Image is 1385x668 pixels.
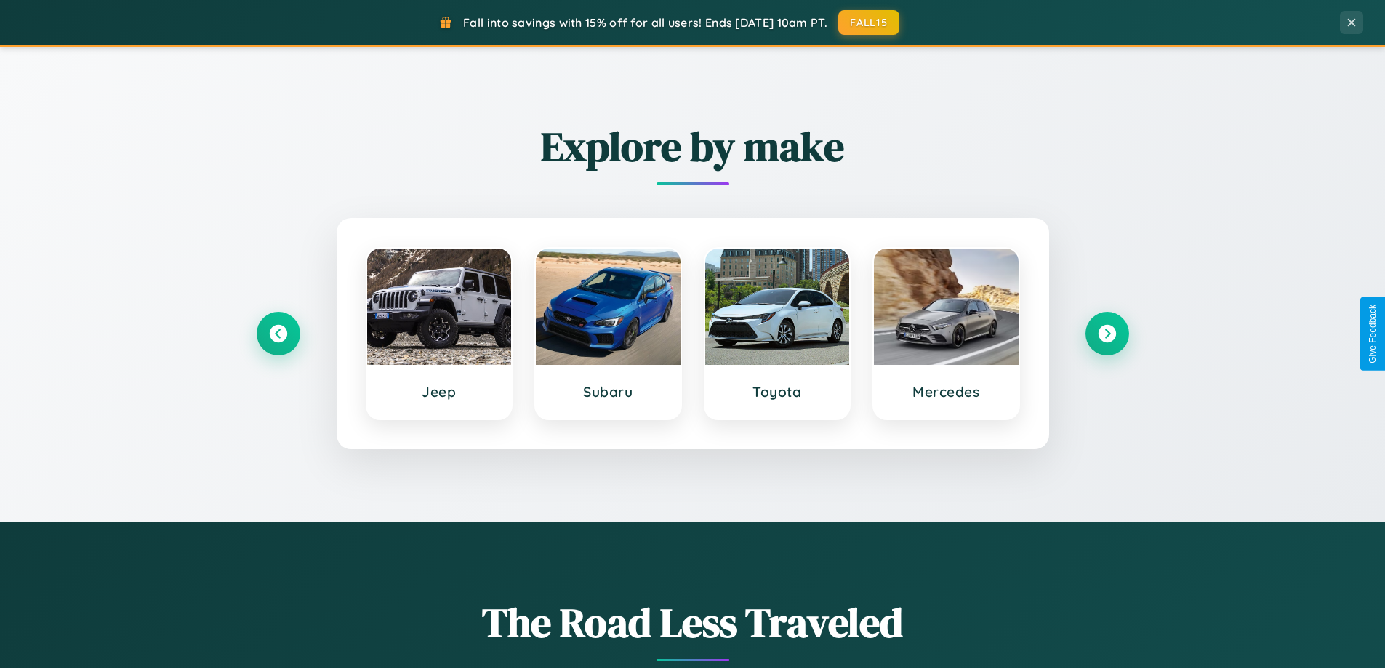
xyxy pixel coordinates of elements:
h3: Toyota [720,383,835,401]
h3: Jeep [382,383,497,401]
h1: The Road Less Traveled [257,595,1129,651]
span: Fall into savings with 15% off for all users! Ends [DATE] 10am PT. [463,15,827,30]
button: FALL15 [838,10,899,35]
h3: Mercedes [888,383,1004,401]
div: Give Feedback [1368,305,1378,363]
h2: Explore by make [257,118,1129,174]
h3: Subaru [550,383,666,401]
